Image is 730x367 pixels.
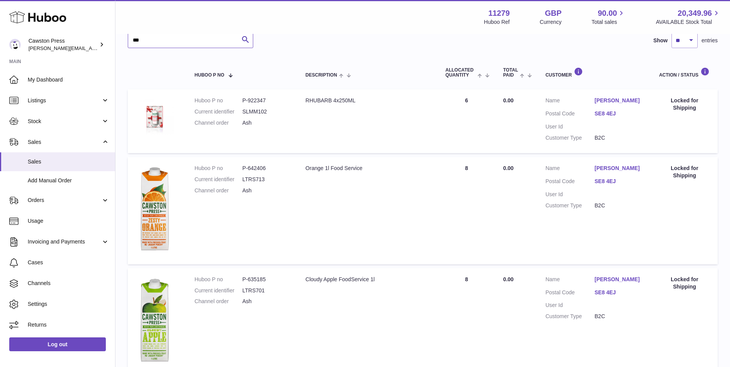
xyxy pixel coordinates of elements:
dd: LTRS701 [242,287,290,294]
dd: SLMM102 [242,108,290,115]
dt: Postal Code [545,110,595,119]
dd: Ash [242,119,290,127]
span: 0.00 [503,165,513,171]
a: SE8 4EJ [595,110,644,117]
span: Invoicing and Payments [28,238,101,245]
span: Total paid [503,68,518,78]
dt: Channel order [195,187,242,194]
span: Huboo P no [195,73,224,78]
dt: User Id [545,302,595,309]
dd: P-642406 [242,165,290,172]
dd: Ash [242,187,290,194]
span: entries [702,37,718,44]
div: Locked for Shipping [659,276,710,290]
dt: Current identifier [195,287,242,294]
dt: User Id [545,123,595,130]
span: Orders [28,197,101,204]
span: ALLOCATED Quantity [446,68,476,78]
dt: Channel order [195,119,242,127]
span: Sales [28,158,109,165]
dd: Ash [242,298,290,305]
dt: Huboo P no [195,165,242,172]
span: My Dashboard [28,76,109,83]
div: Customer [545,67,643,78]
a: Log out [9,337,106,351]
dt: Customer Type [545,202,595,209]
strong: GBP [545,8,561,18]
a: [PERSON_NAME] [595,276,644,283]
span: 0.00 [503,276,513,282]
div: Locked for Shipping [659,165,710,179]
a: 90.00 Total sales [591,8,626,26]
span: Channels [28,280,109,287]
dt: Name [545,276,595,285]
div: RHUBARB 4x250ML [306,97,430,104]
a: 20,349.96 AVAILABLE Stock Total [656,8,721,26]
div: Locked for Shipping [659,97,710,112]
img: 112791717167588.png [135,165,174,255]
dt: User Id [545,191,595,198]
span: AVAILABLE Stock Total [656,18,721,26]
span: Add Manual Order [28,177,109,184]
span: Usage [28,217,109,225]
div: Action / Status [659,67,710,78]
dt: Channel order [195,298,242,305]
dt: Name [545,97,595,106]
dd: LTRS713 [242,176,290,183]
strong: 11279 [488,8,510,18]
div: Cloudy Apple FoodService 1l [306,276,430,283]
a: SE8 4EJ [595,289,644,296]
img: 112791717167634.png [135,276,174,366]
dt: Name [545,165,595,174]
dt: Huboo P no [195,97,242,104]
span: Stock [28,118,101,125]
td: 8 [438,157,496,264]
dt: Customer Type [545,313,595,320]
span: Sales [28,138,101,146]
dt: Current identifier [195,176,242,183]
img: thomas.carson@cawstonpress.com [9,39,21,50]
div: Cawston Press [28,37,98,52]
dt: Huboo P no [195,276,242,283]
dd: B2C [595,134,644,142]
span: Returns [28,321,109,329]
td: 6 [438,89,496,153]
div: Currency [540,18,562,26]
span: Description [306,73,337,78]
span: 20,349.96 [678,8,712,18]
img: 1702984601.jpg [135,97,174,135]
dd: P-922347 [242,97,290,104]
dt: Postal Code [545,289,595,298]
span: 0.00 [503,97,513,103]
span: 90.00 [598,8,617,18]
span: [PERSON_NAME][EMAIL_ADDRESS][PERSON_NAME][DOMAIN_NAME] [28,45,195,51]
span: Total sales [591,18,626,26]
a: [PERSON_NAME] [595,97,644,104]
dt: Current identifier [195,108,242,115]
dd: B2C [595,313,644,320]
span: Listings [28,97,101,104]
a: [PERSON_NAME] [595,165,644,172]
span: Settings [28,300,109,308]
dt: Postal Code [545,178,595,187]
span: Cases [28,259,109,266]
dt: Customer Type [545,134,595,142]
label: Show [653,37,668,44]
dd: P-635185 [242,276,290,283]
div: Orange 1l Food Service [306,165,430,172]
a: SE8 4EJ [595,178,644,185]
dd: B2C [595,202,644,209]
div: Huboo Ref [484,18,510,26]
